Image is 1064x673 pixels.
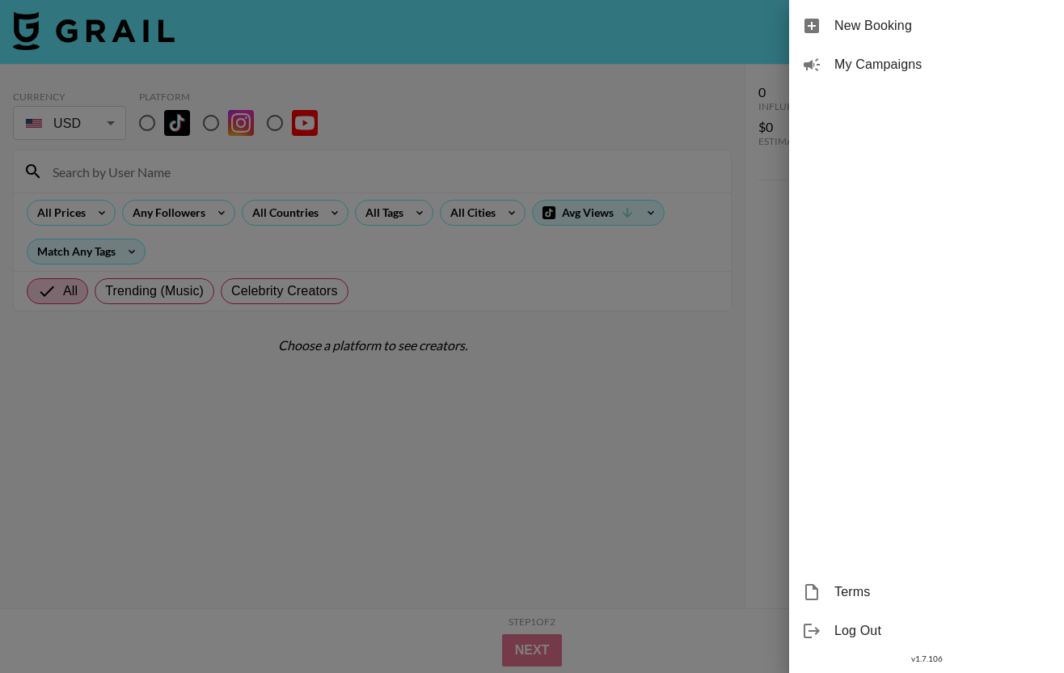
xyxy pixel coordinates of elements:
[789,573,1064,612] div: Terms
[789,6,1064,45] div: New Booking
[789,650,1064,667] div: v 1.7.106
[834,55,1051,74] span: My Campaigns
[789,45,1064,84] div: My Campaigns
[983,592,1045,654] iframe: Drift Widget Chat Controller
[834,621,1051,641] span: Log Out
[834,582,1051,602] span: Terms
[834,16,1051,36] span: New Booking
[789,612,1064,650] div: Log Out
